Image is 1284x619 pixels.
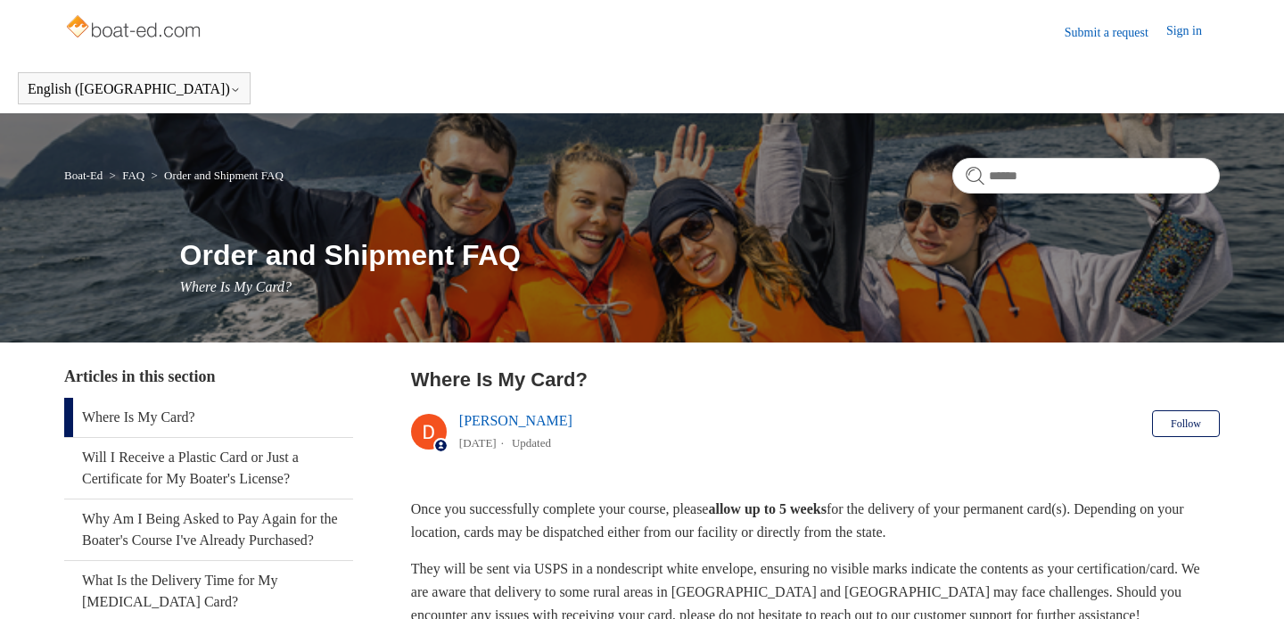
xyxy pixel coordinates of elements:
li: Updated [512,436,551,450]
button: English ([GEOGRAPHIC_DATA]) [28,81,241,97]
p: Once you successfully complete your course, please for the delivery of your permanent card(s). De... [411,498,1220,543]
h1: Order and Shipment FAQ [180,234,1220,276]
li: Boat-Ed [64,169,106,182]
a: Why Am I Being Asked to Pay Again for the Boater's Course I've Already Purchased? [64,499,353,560]
li: FAQ [106,169,148,182]
a: Submit a request [1065,23,1166,42]
a: FAQ [122,169,144,182]
h2: Where Is My Card? [411,365,1220,394]
span: Articles in this section [64,367,215,385]
input: Search [952,158,1220,194]
time: 04/15/2024, 17:31 [459,436,497,450]
a: Boat-Ed [64,169,103,182]
li: Order and Shipment FAQ [147,169,283,182]
strong: allow up to 5 weeks [708,501,826,516]
span: Where Is My Card? [180,279,292,294]
a: Order and Shipment FAQ [164,169,284,182]
a: Will I Receive a Plastic Card or Just a Certificate for My Boater's License? [64,438,353,499]
a: [PERSON_NAME] [459,413,572,428]
button: Follow Article [1152,410,1220,437]
img: Boat-Ed Help Center home page [64,11,206,46]
a: Sign in [1166,21,1220,43]
a: Where Is My Card? [64,398,353,437]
